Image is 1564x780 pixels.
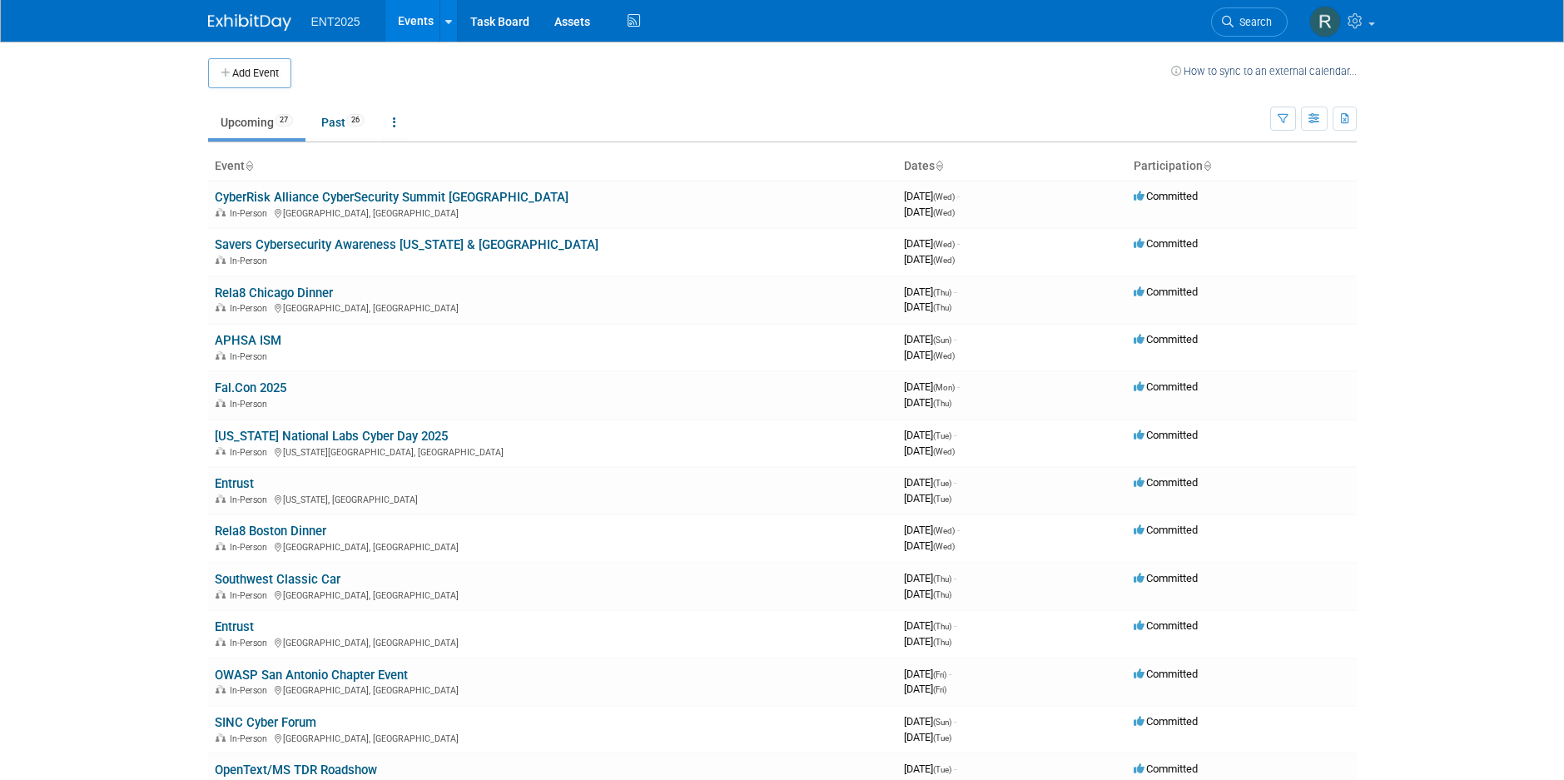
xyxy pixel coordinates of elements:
[933,718,951,727] span: (Sun)
[215,731,891,744] div: [GEOGRAPHIC_DATA], [GEOGRAPHIC_DATA]
[933,240,955,249] span: (Wed)
[933,399,951,408] span: (Thu)
[215,524,326,539] a: Rela8 Boston Dinner
[216,351,226,360] img: In-Person Event
[216,542,226,550] img: In-Person Event
[215,588,891,601] div: [GEOGRAPHIC_DATA], [GEOGRAPHIC_DATA]
[215,206,891,219] div: [GEOGRAPHIC_DATA], [GEOGRAPHIC_DATA]
[904,524,960,536] span: [DATE]
[954,763,956,775] span: -
[215,715,316,730] a: SINC Cyber Forum
[904,206,955,218] span: [DATE]
[957,190,960,202] span: -
[933,192,955,201] span: (Wed)
[1309,6,1341,37] img: Randy McDonald
[1134,619,1198,632] span: Committed
[215,190,569,205] a: CyberRisk Alliance CyberSecurity Summit [GEOGRAPHIC_DATA]
[216,590,226,599] img: In-Person Event
[933,256,955,265] span: (Wed)
[933,447,955,456] span: (Wed)
[230,542,272,553] span: In-Person
[216,208,226,216] img: In-Person Event
[216,685,226,693] img: In-Person Event
[215,380,286,395] a: Fal.Con 2025
[215,333,281,348] a: APHSA ISM
[904,333,956,345] span: [DATE]
[954,429,956,441] span: -
[215,301,891,314] div: [GEOGRAPHIC_DATA], [GEOGRAPHIC_DATA]
[933,479,951,488] span: (Tue)
[949,668,951,680] span: -
[904,572,956,584] span: [DATE]
[904,286,956,298] span: [DATE]
[215,492,891,505] div: [US_STATE], [GEOGRAPHIC_DATA]
[904,349,955,361] span: [DATE]
[215,445,891,458] div: [US_STATE][GEOGRAPHIC_DATA], [GEOGRAPHIC_DATA]
[216,494,226,503] img: In-Person Event
[309,107,377,138] a: Past26
[208,107,305,138] a: Upcoming27
[933,574,951,584] span: (Thu)
[954,715,956,728] span: -
[933,590,951,599] span: (Thu)
[275,114,293,127] span: 27
[245,159,253,172] a: Sort by Event Name
[216,303,226,311] img: In-Person Event
[904,253,955,266] span: [DATE]
[933,765,951,774] span: (Tue)
[215,237,598,252] a: Savers Cybersecurity Awareness [US_STATE] & [GEOGRAPHIC_DATA]
[208,14,291,31] img: ExhibitDay
[933,526,955,535] span: (Wed)
[933,303,951,312] span: (Thu)
[933,431,951,440] span: (Tue)
[933,542,955,551] span: (Wed)
[215,668,408,683] a: OWASP San Antonio Chapter Event
[216,638,226,646] img: In-Person Event
[1203,159,1211,172] a: Sort by Participation Type
[904,396,951,409] span: [DATE]
[215,572,340,587] a: Southwest Classic Car
[904,237,960,250] span: [DATE]
[216,399,226,407] img: In-Person Event
[1134,237,1198,250] span: Committed
[216,447,226,455] img: In-Person Event
[897,152,1127,181] th: Dates
[215,635,891,648] div: [GEOGRAPHIC_DATA], [GEOGRAPHIC_DATA]
[1134,333,1198,345] span: Committed
[1134,429,1198,441] span: Committed
[904,539,955,552] span: [DATE]
[230,685,272,696] span: In-Person
[954,619,956,632] span: -
[933,208,955,217] span: (Wed)
[215,619,254,634] a: Entrust
[904,731,951,743] span: [DATE]
[933,494,951,504] span: (Tue)
[208,152,897,181] th: Event
[954,572,956,584] span: -
[904,445,955,457] span: [DATE]
[957,237,960,250] span: -
[216,733,226,742] img: In-Person Event
[933,638,951,647] span: (Thu)
[904,492,951,504] span: [DATE]
[230,351,272,362] span: In-Person
[230,303,272,314] span: In-Person
[311,15,360,28] span: ENT2025
[933,685,946,694] span: (Fri)
[215,683,891,696] div: [GEOGRAPHIC_DATA], [GEOGRAPHIC_DATA]
[1134,715,1198,728] span: Committed
[933,335,951,345] span: (Sun)
[933,670,946,679] span: (Fri)
[230,733,272,744] span: In-Person
[904,476,956,489] span: [DATE]
[954,286,956,298] span: -
[230,399,272,410] span: In-Person
[933,622,951,631] span: (Thu)
[230,208,272,219] span: In-Person
[1134,763,1198,775] span: Committed
[904,301,951,313] span: [DATE]
[230,590,272,601] span: In-Person
[904,715,956,728] span: [DATE]
[1211,7,1288,37] a: Search
[215,763,377,778] a: OpenText/MS TDR Roadshow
